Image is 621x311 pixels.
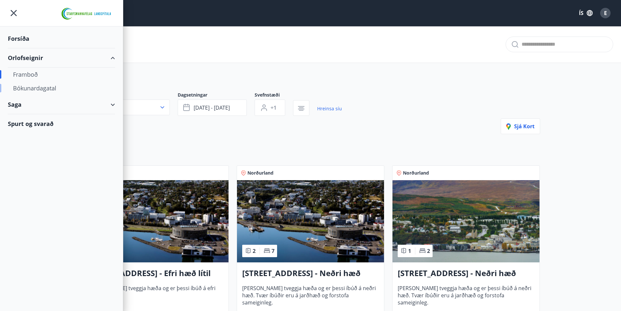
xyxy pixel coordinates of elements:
[178,92,255,100] span: Dagsetningar
[59,7,115,20] img: union_logo
[255,100,285,116] button: +1
[604,9,607,17] span: E
[317,101,342,116] a: Hreinsa síu
[8,114,115,133] div: Spurt og svarað
[178,100,247,116] button: [DATE] - [DATE]
[398,268,534,279] h3: [STREET_ADDRESS] - Neðri hæð íbúð 4
[242,285,379,306] span: [PERSON_NAME] tveggja hæða og er þessi íbúð á neðri hæð. Tvær íbúðir eru á jarðhæð og forstofa sa...
[194,104,230,111] span: [DATE] - [DATE]
[408,247,411,255] span: 1
[81,180,229,262] img: Paella dish
[398,285,534,306] span: [PERSON_NAME] tveggja hæða og er þessi íbúð á neðri hæð. Tvær íbúðir eru á jarðhæð og forstofa sa...
[272,247,274,255] span: 7
[8,7,20,19] button: menu
[81,100,170,115] button: Allt
[598,5,613,21] button: E
[87,285,223,306] span: [PERSON_NAME] tveggja hæða og er þessi íbúð á efri hæð.
[255,92,293,100] span: Svefnstæði
[501,118,540,134] button: Sjá kort
[13,81,110,95] div: Bókunardagatal
[403,170,429,176] span: Norðurland
[8,48,115,68] div: Orlofseignir
[392,180,540,262] img: Paella dish
[253,247,256,255] span: 2
[8,29,115,48] div: Forsíða
[8,95,115,114] div: Saga
[13,68,110,81] div: Framboð
[427,247,430,255] span: 2
[237,180,384,262] img: Paella dish
[247,170,274,176] span: Norðurland
[81,92,178,100] span: Svæði
[271,104,276,111] span: +1
[87,268,223,279] h3: [STREET_ADDRESS] - Efri hæð lítil íbúð 2
[506,123,535,130] span: Sjá kort
[242,268,379,279] h3: [STREET_ADDRESS] - Neðri hæð íbúð 3
[575,7,596,19] button: ÍS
